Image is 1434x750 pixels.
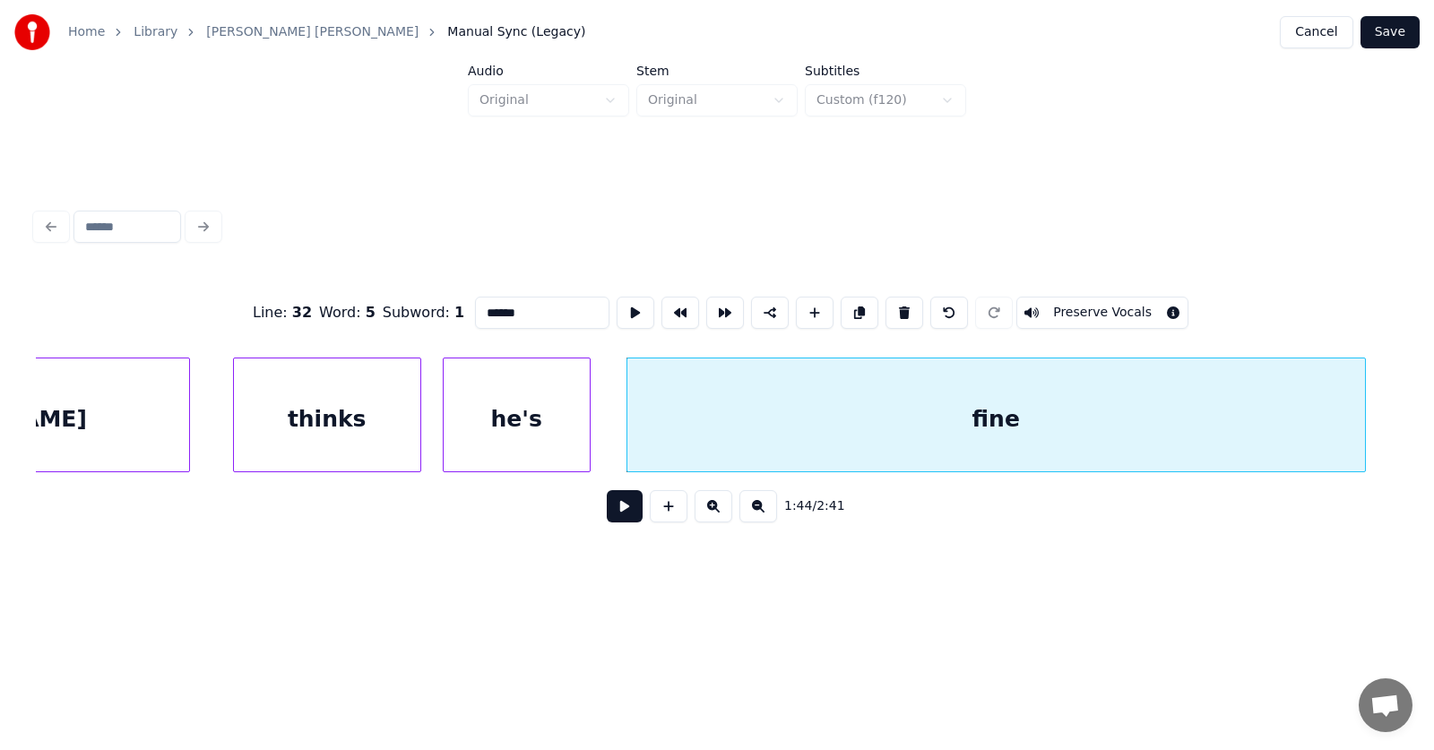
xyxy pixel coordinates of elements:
[68,23,105,41] a: Home
[454,304,464,321] span: 1
[383,302,464,323] div: Subword :
[253,302,312,323] div: Line :
[805,65,966,77] label: Subtitles
[447,23,585,41] span: Manual Sync (Legacy)
[1361,16,1420,48] button: Save
[468,65,629,77] label: Audio
[1359,678,1412,732] a: Open chat
[366,304,376,321] span: 5
[292,304,312,321] span: 32
[1016,297,1188,329] button: Toggle
[816,497,844,515] span: 2:41
[1280,16,1352,48] button: Cancel
[134,23,177,41] a: Library
[319,302,376,323] div: Word :
[14,14,50,50] img: youka
[636,65,798,77] label: Stem
[206,23,419,41] a: [PERSON_NAME] [PERSON_NAME]
[784,497,812,515] span: 1:44
[784,497,827,515] div: /
[68,23,585,41] nav: breadcrumb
